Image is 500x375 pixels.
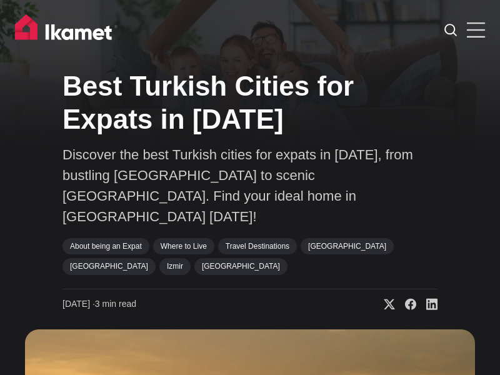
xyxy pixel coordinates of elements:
[62,70,437,136] h1: Best Turkish Cities for Expats in [DATE]
[159,258,191,274] a: Izmir
[416,298,437,311] a: Share on Linkedin
[15,14,117,46] img: Ikamet home
[395,298,416,311] a: Share on Facebook
[374,298,395,311] a: Share on X
[62,298,136,311] time: 3 min read
[301,238,394,254] a: [GEOGRAPHIC_DATA]
[62,299,95,309] span: [DATE] ∙
[62,258,156,274] a: [GEOGRAPHIC_DATA]
[153,238,214,254] a: Where to Live
[194,258,287,274] a: [GEOGRAPHIC_DATA]
[62,144,437,227] p: Discover the best Turkish cities for expats in [DATE], from bustling [GEOGRAPHIC_DATA] to scenic ...
[62,238,149,254] a: About being an Expat
[218,238,297,254] a: Travel Destinations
